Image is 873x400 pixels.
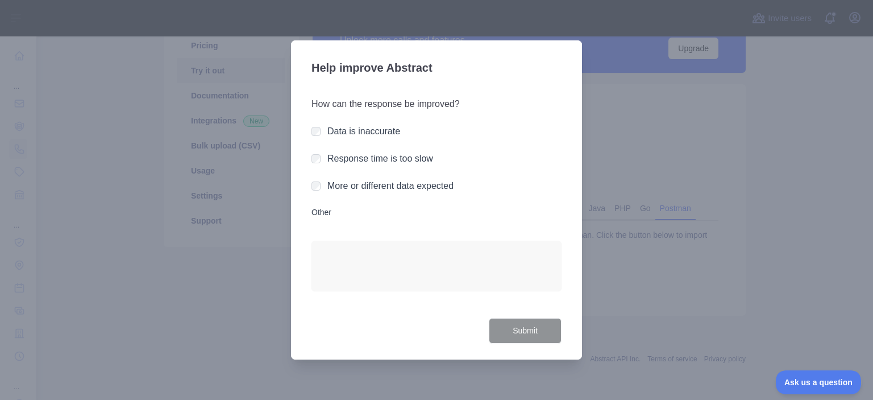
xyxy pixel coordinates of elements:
[311,207,562,218] label: Other
[327,154,433,163] label: Response time is too slow
[776,370,862,394] iframe: Toggle Customer Support
[327,126,400,136] label: Data is inaccurate
[311,54,562,84] h3: Help improve Abstract
[311,97,562,111] h3: How can the response be improved?
[489,318,562,344] button: Submit
[327,181,454,191] label: More or different data expected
